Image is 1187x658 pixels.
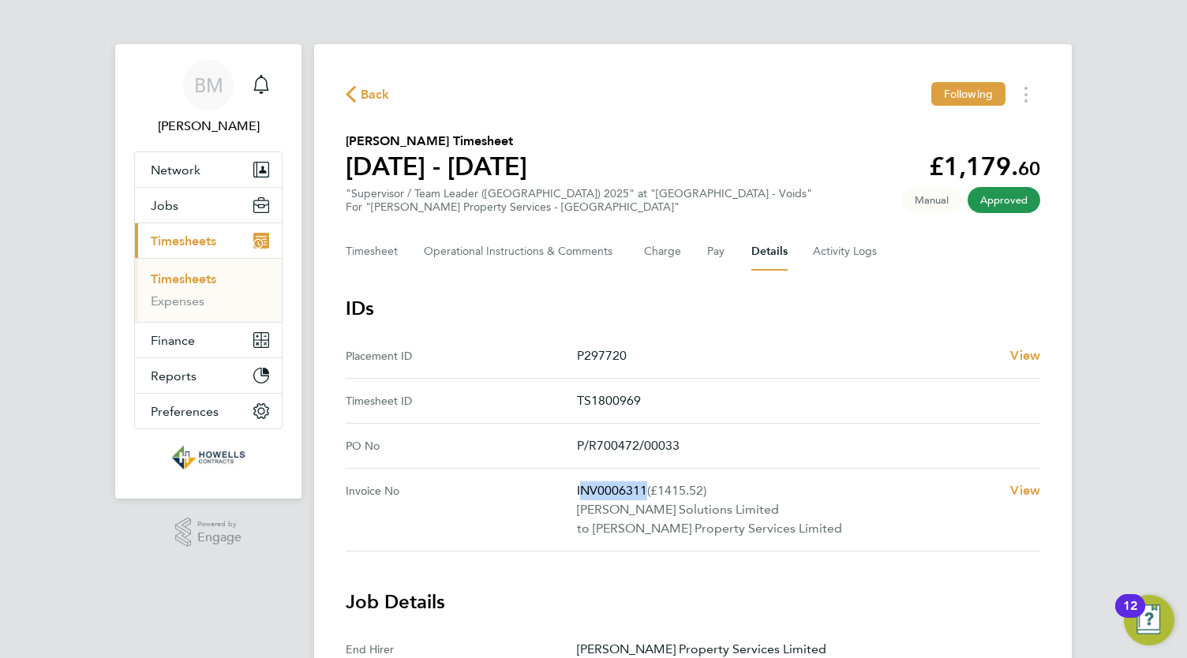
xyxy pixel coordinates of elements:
span: Preferences [151,404,219,419]
span: Bianca Manser [134,117,283,136]
a: Timesheets [151,271,216,286]
p: P/R700472/00033 [577,436,1028,455]
nav: Main navigation [115,44,301,499]
div: PO No [346,436,577,455]
div: Timesheets [135,258,282,322]
h3: IDs [346,296,1040,321]
span: This timesheet was manually created. [902,187,961,213]
span: View [1010,483,1040,498]
app-decimal: £1,179. [929,151,1040,181]
button: Preferences [135,394,282,428]
button: Finance [135,323,282,357]
h3: Job Details [346,589,1040,615]
button: Back [346,84,390,104]
span: Finance [151,333,195,348]
button: Open Resource Center, 12 new notifications [1124,595,1174,645]
span: Reports [151,368,197,383]
p: TS1800969 [577,391,1028,410]
span: (£1415.52) [647,483,706,498]
div: Timesheet ID [346,391,577,410]
button: Timesheet [346,233,399,271]
a: View [1010,481,1040,500]
span: Following [944,87,993,101]
a: Go to home page [134,445,283,470]
button: Jobs [135,188,282,222]
p: to [PERSON_NAME] Property Services Limited [577,519,998,538]
a: BM[PERSON_NAME] [134,60,283,136]
span: View [1010,348,1040,363]
button: Activity Logs [813,233,879,271]
p: [PERSON_NAME] Solutions Limited [577,500,998,519]
button: Network [135,152,282,187]
div: 12 [1123,606,1137,626]
span: Back [361,85,390,104]
button: Following [931,82,1005,106]
h1: [DATE] - [DATE] [346,151,527,182]
button: Reports [135,358,282,393]
span: This timesheet has been approved. [968,187,1040,213]
p: P297720 [577,346,998,365]
span: Engage [197,531,242,544]
div: For "[PERSON_NAME] Property Services - [GEOGRAPHIC_DATA]" [346,200,812,214]
div: Placement ID [346,346,577,365]
a: View [1010,346,1040,365]
a: Expenses [151,293,204,308]
button: Operational Instructions & Comments [424,233,619,271]
span: Powered by [197,518,242,531]
span: Timesheets [151,234,216,249]
h2: [PERSON_NAME] Timesheet [346,132,527,151]
div: "Supervisor / Team Leader ([GEOGRAPHIC_DATA]) 2025" at "[GEOGRAPHIC_DATA] - Voids" [346,187,812,214]
div: Invoice No [346,481,577,538]
p: INV0006311 [577,481,998,500]
span: Jobs [151,198,178,213]
button: Details [751,233,788,271]
span: BM [194,75,223,95]
a: Powered byEngage [175,518,242,548]
button: Timesheets [135,223,282,258]
button: Timesheets Menu [1012,82,1040,107]
span: 60 [1018,157,1040,180]
button: Pay [707,233,726,271]
span: Network [151,163,200,178]
button: Charge [644,233,682,271]
img: wearehowells-logo-retina.png [171,445,245,470]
